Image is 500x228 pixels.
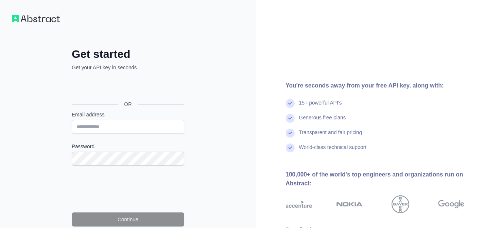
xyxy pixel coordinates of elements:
div: 15+ powerful API's [299,99,342,114]
div: You're seconds away from your free API key, along with: [286,81,489,90]
img: check mark [286,143,295,152]
img: Workflow [12,15,60,22]
p: Get your API key in seconds [72,64,184,71]
img: check mark [286,99,295,108]
div: Transparent and fair pricing [299,129,362,143]
img: bayer [392,195,409,213]
label: Email address [72,111,184,118]
img: accenture [286,195,312,213]
img: check mark [286,114,295,123]
h2: Get started [72,47,184,61]
button: Continue [72,212,184,227]
iframe: Botón Iniciar sesión con Google [68,79,187,96]
div: Generous free plans [299,114,346,129]
img: nokia [336,195,363,213]
label: Password [72,143,184,150]
img: check mark [286,129,295,138]
iframe: reCAPTCHA [72,175,184,204]
img: google [438,195,464,213]
span: OR [118,100,138,108]
div: 100,000+ of the world's top engineers and organizations run on Abstract: [286,170,489,188]
div: World-class technical support [299,143,367,158]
